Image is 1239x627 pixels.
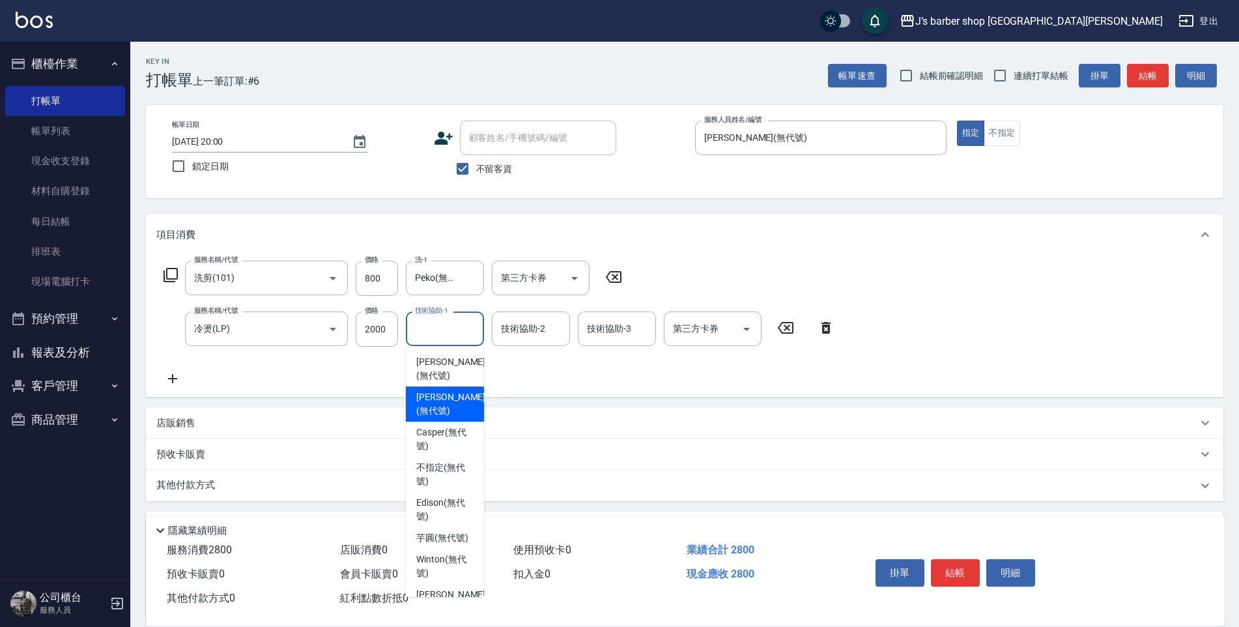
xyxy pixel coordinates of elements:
span: 預收卡販賣 0 [167,568,225,580]
button: Choose date, selected date is 2025-08-17 [344,126,375,158]
label: 服務名稱/代號 [194,306,238,315]
h5: 公司櫃台 [40,591,106,604]
span: 結帳前確認明細 [920,69,984,83]
button: 掛單 [876,559,924,587]
p: 店販銷售 [156,416,195,430]
button: 結帳 [931,559,980,587]
label: 價格 [365,306,378,315]
span: 扣入金 0 [513,568,550,580]
button: 櫃檯作業 [5,47,125,81]
label: 服務名稱/代號 [194,255,238,265]
span: 現金應收 2800 [687,568,754,580]
span: 不留客資 [476,162,513,176]
button: 登出 [1173,9,1223,33]
input: YYYY/MM/DD hh:mm [172,131,339,153]
div: 備註及來源 [146,512,1223,553]
button: 結帳 [1127,64,1169,88]
button: 帳單速查 [828,64,887,88]
button: 預約管理 [5,302,125,336]
button: 掛單 [1079,64,1120,88]
h2: Key In [146,57,193,66]
span: 其他付款方式 0 [167,592,235,604]
span: Casper (無代號) [416,426,474,453]
span: 業績合計 2800 [687,544,754,556]
button: Open [564,268,585,289]
a: 每日結帳 [5,207,125,237]
p: 其他付款方式 [156,478,221,493]
h3: 打帳單 [146,71,193,89]
span: [PERSON_NAME] (無代號) [416,588,485,615]
button: 客戶管理 [5,369,125,403]
p: 隱藏業績明細 [168,524,227,538]
span: 服務消費 2800 [167,544,232,556]
span: 鎖定日期 [192,160,229,173]
a: 帳單列表 [5,116,125,146]
a: 現場電腦打卡 [5,267,125,297]
span: 會員卡販賣 0 [340,568,398,580]
a: 排班表 [5,237,125,267]
span: 芋圓 (無代號) [416,531,468,545]
a: 打帳單 [5,86,125,116]
span: 上一筆訂單:#6 [193,73,260,89]
a: 材料自購登錄 [5,176,125,206]
div: 項目消費 [146,214,1223,255]
div: 店販銷售 [146,407,1223,439]
span: [PERSON_NAME] (無代號) [416,390,485,418]
span: [PERSON_NAME] (無代號) [416,355,485,383]
button: Open [736,319,757,340]
button: Open [322,319,343,340]
p: 服務人員 [40,604,106,616]
button: save [862,8,888,34]
span: 不指定 (無代號) [416,461,474,488]
button: Open [322,268,343,289]
div: J’s barber shop [GEOGRAPHIC_DATA][PERSON_NAME] [915,13,1163,29]
button: 明細 [1175,64,1217,88]
p: 預收卡販賣 [156,448,205,461]
label: 技術協助-1 [415,306,448,315]
label: 帳單日期 [172,120,199,130]
span: 使用預收卡 0 [513,544,571,556]
span: 連續打單結帳 [1014,69,1068,83]
button: 商品管理 [5,403,125,437]
div: 其他付款方式 [146,470,1223,501]
img: Person [10,591,36,617]
span: Edison (無代號) [416,496,474,523]
span: 紅利點數折抵 0 [340,592,408,604]
p: 項目消費 [156,228,195,242]
button: 報表及分析 [5,336,125,370]
span: Winton (無代號) [416,553,474,580]
img: Logo [16,12,53,28]
div: 預收卡販賣 [146,439,1223,470]
label: 洗-1 [415,255,427,265]
a: 現金收支登錄 [5,146,125,176]
span: 店販消費 0 [340,544,388,556]
button: J’s barber shop [GEOGRAPHIC_DATA][PERSON_NAME] [894,8,1168,35]
button: 不指定 [984,121,1020,146]
button: 明細 [986,559,1035,587]
label: 價格 [365,255,378,265]
button: 指定 [957,121,985,146]
label: 服務人員姓名/編號 [704,115,762,124]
